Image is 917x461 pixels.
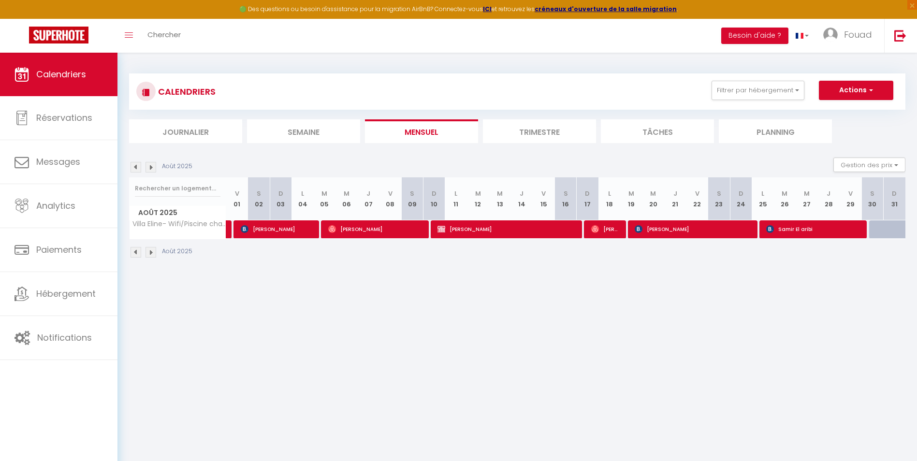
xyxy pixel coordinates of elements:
th: 28 [817,177,839,220]
abbr: M [650,189,656,198]
abbr: J [827,189,830,198]
span: Notifications [37,331,92,344]
abbr: M [782,189,787,198]
abbr: L [454,189,457,198]
span: Août 2025 [130,206,226,220]
th: 23 [708,177,730,220]
th: 25 [752,177,773,220]
th: 11 [445,177,467,220]
li: Tâches [601,119,714,143]
span: Analytics [36,200,75,212]
th: 22 [686,177,708,220]
th: 12 [467,177,489,220]
th: 21 [664,177,686,220]
span: Messages [36,156,80,168]
th: 31 [883,177,905,220]
abbr: V [388,189,393,198]
abbr: M [804,189,810,198]
span: Chercher [147,29,181,40]
th: 05 [314,177,335,220]
span: Calendriers [36,68,86,80]
li: Planning [719,119,832,143]
a: Chercher [140,19,188,53]
th: 20 [642,177,664,220]
abbr: M [344,189,349,198]
th: 26 [774,177,796,220]
th: 03 [270,177,291,220]
th: 27 [796,177,817,220]
th: 07 [357,177,379,220]
th: 15 [533,177,554,220]
th: 02 [248,177,270,220]
th: 08 [379,177,401,220]
span: Villa Eline- Wifi/Piscine chauffée/Sans vis-à-vis [131,220,228,228]
th: 10 [423,177,445,220]
th: 04 [291,177,313,220]
th: 17 [577,177,598,220]
span: [PERSON_NAME] [437,220,575,238]
li: Semaine [247,119,360,143]
button: Filtrer par hébergement [712,81,804,100]
abbr: D [739,189,743,198]
abbr: V [695,189,699,198]
abbr: M [497,189,503,198]
span: [PERSON_NAME] [591,220,620,238]
th: 01 [226,177,248,220]
span: [PERSON_NAME] [241,220,313,238]
th: 14 [511,177,533,220]
button: Gestion des prix [833,158,905,172]
a: ICI [483,5,492,13]
input: Rechercher un logement... [135,180,220,197]
abbr: D [892,189,897,198]
th: 19 [620,177,642,220]
th: 06 [335,177,357,220]
abbr: M [321,189,327,198]
li: Journalier [129,119,242,143]
span: Réservations [36,112,92,124]
abbr: J [520,189,524,198]
p: Août 2025 [162,162,192,171]
img: logout [894,29,906,42]
abbr: D [278,189,283,198]
button: Besoin d'aide ? [721,28,788,44]
abbr: L [761,189,764,198]
span: Fouad [844,29,872,41]
span: [PERSON_NAME] [328,220,422,238]
abbr: V [848,189,853,198]
th: 09 [401,177,423,220]
img: ... [823,28,838,42]
span: Samir El aribi [766,220,860,238]
a: créneaux d'ouverture de la salle migration [535,5,677,13]
abbr: M [628,189,634,198]
h3: CALENDRIERS [156,81,216,102]
th: 18 [598,177,620,220]
abbr: L [608,189,611,198]
abbr: S [410,189,414,198]
th: 16 [554,177,576,220]
abbr: V [541,189,546,198]
th: 13 [489,177,510,220]
abbr: J [366,189,370,198]
p: Août 2025 [162,247,192,256]
button: Actions [819,81,893,100]
li: Mensuel [365,119,478,143]
abbr: V [235,189,239,198]
li: Trimestre [483,119,596,143]
abbr: D [432,189,437,198]
th: 30 [861,177,883,220]
th: 29 [840,177,861,220]
abbr: M [475,189,481,198]
abbr: S [564,189,568,198]
abbr: S [257,189,261,198]
abbr: L [301,189,304,198]
span: Paiements [36,244,82,256]
a: ... Fouad [816,19,884,53]
abbr: D [585,189,590,198]
span: [PERSON_NAME] [635,220,751,238]
abbr: S [870,189,874,198]
th: 24 [730,177,752,220]
img: Super Booking [29,27,88,43]
abbr: S [717,189,721,198]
